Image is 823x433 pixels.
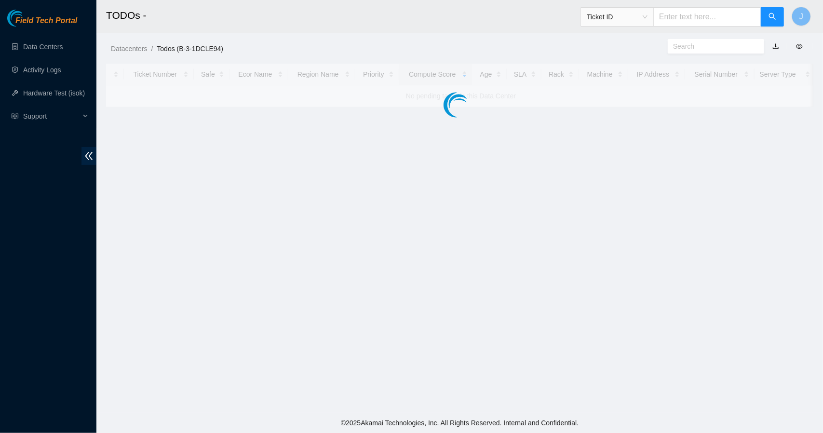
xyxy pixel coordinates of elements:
a: Activity Logs [23,66,61,74]
span: double-left [81,147,96,165]
button: download [765,39,786,54]
a: Akamai TechnologiesField Tech Portal [7,17,77,30]
span: J [799,11,803,23]
button: search [761,7,784,27]
span: search [769,13,776,22]
span: / [151,45,153,53]
input: Enter text here... [653,7,761,27]
span: Support [23,107,80,126]
span: Field Tech Portal [15,16,77,26]
a: Datacenters [111,45,147,53]
span: Ticket ID [587,10,648,24]
a: Hardware Test (isok) [23,89,85,97]
button: J [792,7,811,26]
input: Search [673,41,751,52]
span: read [12,113,18,120]
a: Data Centers [23,43,63,51]
img: Akamai Technologies [7,10,49,27]
a: Todos (B-3-1DCLE94) [157,45,223,53]
span: eye [796,43,803,50]
footer: © 2025 Akamai Technologies, Inc. All Rights Reserved. Internal and Confidential. [96,413,823,433]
